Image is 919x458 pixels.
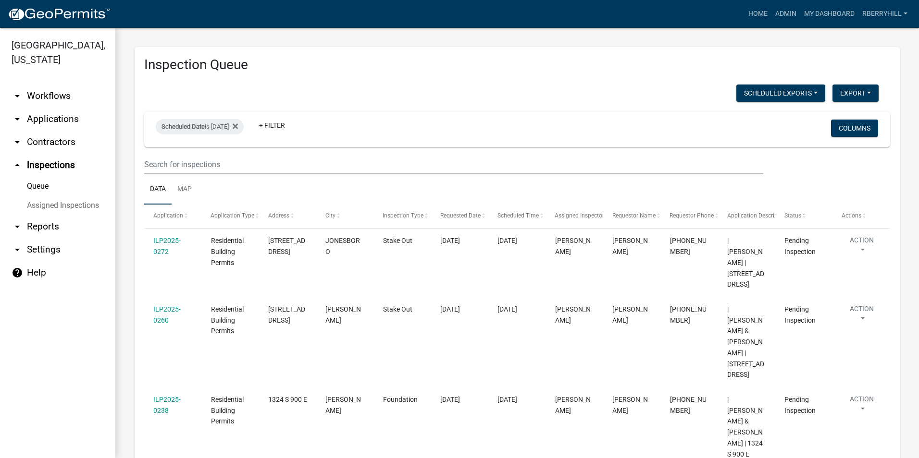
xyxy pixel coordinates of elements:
[325,396,361,414] span: MARION
[211,237,244,266] span: Residential Building Permits
[325,237,360,255] span: JONESBORO
[832,84,879,102] button: Export
[12,90,23,102] i: arrow_drop_down
[555,212,605,219] span: Assigned Inspector
[842,394,882,418] button: Action
[440,305,460,313] span: 09/23/2025
[831,120,878,137] button: Columns
[727,396,763,458] span: | BOWSER, JERAD C & ANGELA D | 1324 S 900 E
[842,212,862,219] span: Actions
[431,205,488,228] datatable-header-cell: Requested Date
[736,84,825,102] button: Scheduled Exports
[670,212,714,219] span: Requestor Phone
[727,212,788,219] span: Application Description
[259,205,316,228] datatable-header-cell: Address
[211,396,244,425] span: Residential Building Permits
[555,396,591,414] span: Randy Berryhill
[727,237,764,288] span: | CALHOUN, KAREN S | 317 E 12TH ST
[800,5,858,23] a: My Dashboard
[440,396,460,403] span: 09/23/2025
[12,113,23,125] i: arrow_drop_down
[660,205,718,228] datatable-header-cell: Requestor Phone
[316,205,373,228] datatable-header-cell: City
[555,305,591,324] span: Randy Berryhill
[546,205,603,228] datatable-header-cell: Assigned Inspector
[153,237,181,255] a: ILP2025-0272
[268,396,307,403] span: 1324 S 900 E
[440,237,460,244] span: 09/23/2025
[268,305,305,324] span: 3690 ROSEWOOD DR
[497,235,536,246] div: [DATE]
[612,237,648,255] span: Antonio Cooper
[153,396,181,414] a: ILP2025-0238
[12,244,23,255] i: arrow_drop_down
[144,155,763,174] input: Search for inspections
[842,235,882,259] button: Action
[156,119,244,134] div: is [DATE]
[488,205,546,228] datatable-header-cell: Scheduled Time
[325,212,335,219] span: City
[12,267,23,278] i: help
[12,159,23,171] i: arrow_drop_up
[858,5,911,23] a: rberryhill
[833,205,890,228] datatable-header-cell: Actions
[251,117,293,134] a: + Filter
[12,221,23,232] i: arrow_drop_down
[603,205,660,228] datatable-header-cell: Requestor Name
[771,5,800,23] a: Admin
[268,212,289,219] span: Address
[383,396,418,403] span: Foundation
[612,305,648,324] span: Maria Oldham
[784,396,816,414] span: Pending Inspection
[497,212,539,219] span: Scheduled Time
[153,212,183,219] span: Application
[670,305,707,324] span: 1-608-716-7900
[161,123,205,130] span: Scheduled Date
[383,305,412,313] span: Stake Out
[670,237,707,255] span: 765-618-0399
[144,57,890,73] h3: Inspection Queue
[784,237,816,255] span: Pending Inspection
[268,237,305,255] span: 317 E 12TH ST
[144,205,201,228] datatable-header-cell: Application
[775,205,832,228] datatable-header-cell: Status
[153,305,181,324] a: ILP2025-0260
[497,304,536,315] div: [DATE]
[784,305,816,324] span: Pending Inspection
[745,5,771,23] a: Home
[211,305,244,335] span: Residential Building Permits
[497,394,536,405] div: [DATE]
[670,396,707,414] span: 765-661-8202
[144,174,172,205] a: Data
[172,174,198,205] a: Map
[612,212,656,219] span: Requestor Name
[211,212,255,219] span: Application Type
[325,305,361,324] span: MARION
[440,212,481,219] span: Requested Date
[555,237,591,255] span: Randy Berryhill
[718,205,775,228] datatable-header-cell: Application Description
[727,305,764,379] span: | Stevens, Richard J & Ruth V | 3690 ROSEWOOD DR
[383,237,412,244] span: Stake Out
[784,212,801,219] span: Status
[12,136,23,148] i: arrow_drop_down
[374,205,431,228] datatable-header-cell: Inspection Type
[201,205,259,228] datatable-header-cell: Application Type
[612,396,648,414] span: Randy Berryhill
[842,304,882,328] button: Action
[383,212,424,219] span: Inspection Type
